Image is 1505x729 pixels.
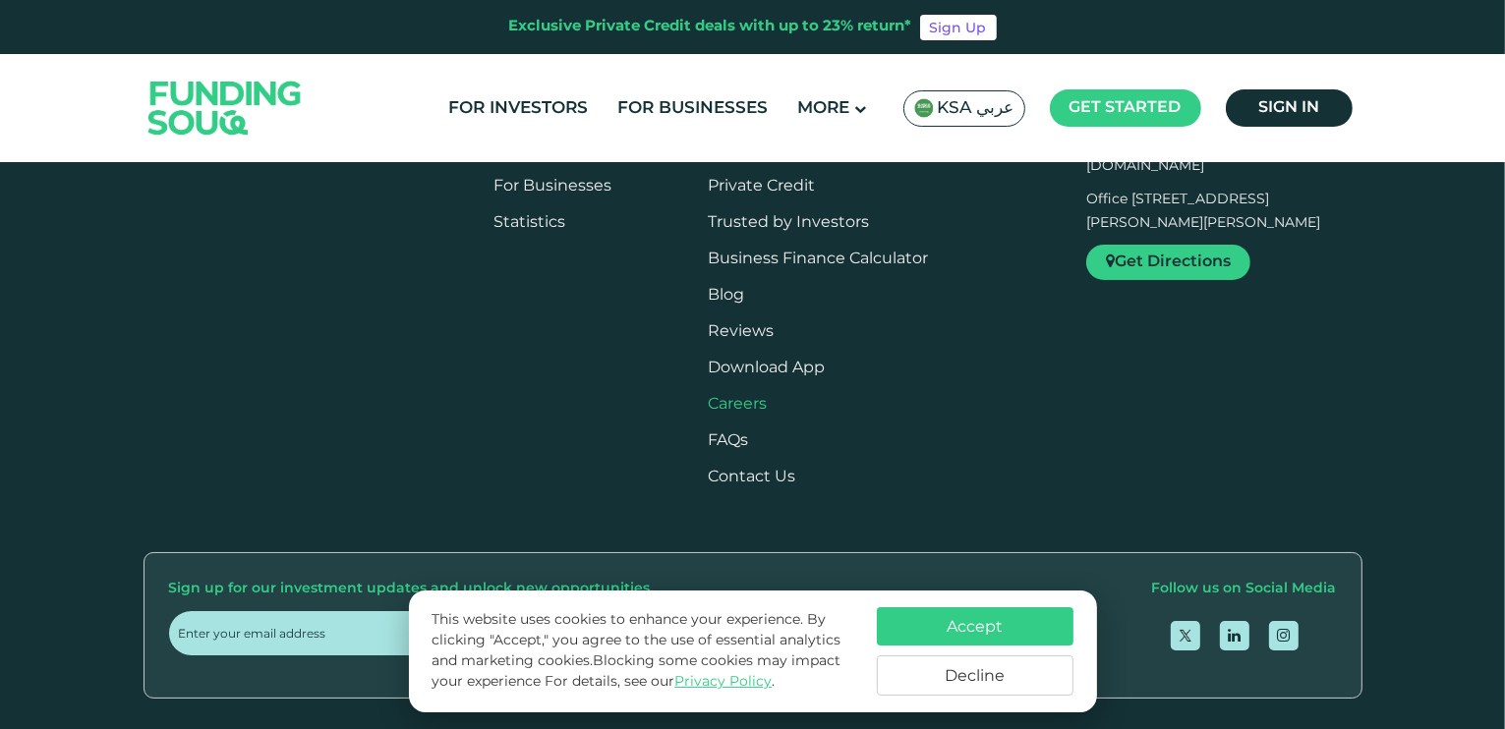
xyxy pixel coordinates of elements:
div: Follow us on Social Media [1152,578,1337,601]
a: Business Finance Calculator [708,252,928,266]
input: Enter your email address [179,611,516,655]
a: For Businesses [493,179,611,194]
a: Get Directions [1086,245,1250,280]
a: Blog [708,288,744,303]
a: Contact Us [708,470,795,484]
span: Blocking some cookies may impact your experience [432,654,840,689]
button: Accept [877,607,1073,645]
a: Private Credit [708,179,815,194]
span: Careers [708,397,767,412]
a: For Businesses [613,92,774,125]
a: open Linkedin [1220,621,1249,650]
div: Sign up for our investment updates and unlock new opportunities. [169,578,654,601]
a: Statistics [493,215,565,230]
span: For details, see our . [545,675,775,689]
button: Decline [877,655,1073,696]
a: open Instagram [1269,621,1299,650]
a: Download App [708,361,825,375]
a: FAQs [708,433,748,448]
a: Reviews [708,324,774,339]
a: For Investors [444,92,594,125]
img: Logo [129,58,321,157]
p: Office [STREET_ADDRESS][PERSON_NAME][PERSON_NAME] [1086,189,1320,236]
span: Get started [1070,100,1182,115]
span: KSA عربي [938,97,1014,120]
p: This website uses cookies to enhance your experience. By clicking "Accept," you agree to the use ... [432,610,856,693]
span: More [798,100,850,117]
img: SA Flag [914,98,934,118]
span: Sign in [1258,100,1319,115]
a: Sign in [1226,89,1353,127]
div: Exclusive Private Credit deals with up to 23% return* [509,16,912,38]
img: twitter [1180,630,1191,642]
a: Privacy Policy [674,675,772,689]
a: Sign Up [920,15,997,40]
a: open Twitter [1171,621,1200,650]
a: [EMAIL_ADDRESS][DOMAIN_NAME] [1086,136,1216,173]
a: Trusted by Investors [708,215,869,230]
